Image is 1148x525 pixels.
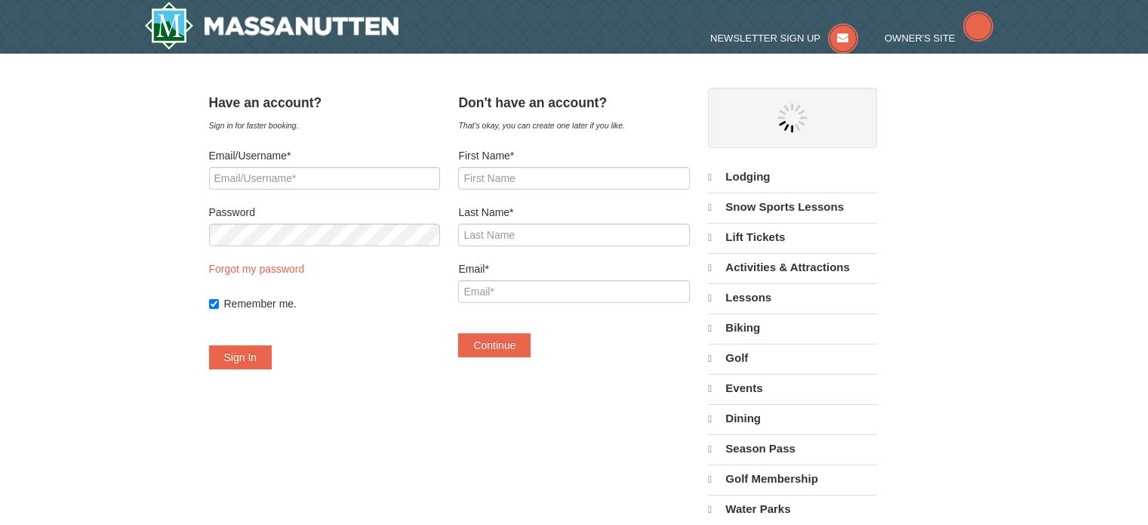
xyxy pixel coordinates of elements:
label: Password [209,205,440,220]
img: wait gif [777,103,808,133]
input: Last Name [458,224,689,246]
img: Massanutten Resort Logo [144,2,399,50]
a: Activities & Attractions [708,253,876,282]
a: Forgot my password [209,263,305,275]
button: Sign In [209,345,272,369]
a: Golf [708,344,876,372]
label: Email/Username* [209,148,440,163]
h4: Have an account? [209,95,440,110]
span: Newsletter Sign Up [710,32,820,44]
a: Dining [708,404,876,433]
a: Massanutten Resort [144,2,399,50]
a: Season Pass [708,434,876,463]
input: Email* [458,280,689,303]
div: Sign in for faster booking. [209,118,440,133]
label: First Name* [458,148,689,163]
a: Water Parks [708,495,876,523]
a: Events [708,374,876,403]
label: Remember me. [224,296,440,311]
div: That's okay, you can create one later if you like. [458,118,689,133]
a: Lodging [708,163,876,191]
a: Golf Membership [708,465,876,493]
a: Biking [708,313,876,342]
a: Newsletter Sign Up [710,32,858,44]
a: Lift Tickets [708,223,876,252]
a: Snow Sports Lessons [708,193,876,221]
input: Email/Username* [209,167,440,190]
h4: Don't have an account? [458,95,689,110]
label: Last Name* [458,205,689,220]
input: First Name [458,167,689,190]
button: Continue [458,333,531,357]
label: Email* [458,261,689,276]
a: Owner's Site [885,32,993,44]
span: Owner's Site [885,32,956,44]
a: Lessons [708,283,876,312]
